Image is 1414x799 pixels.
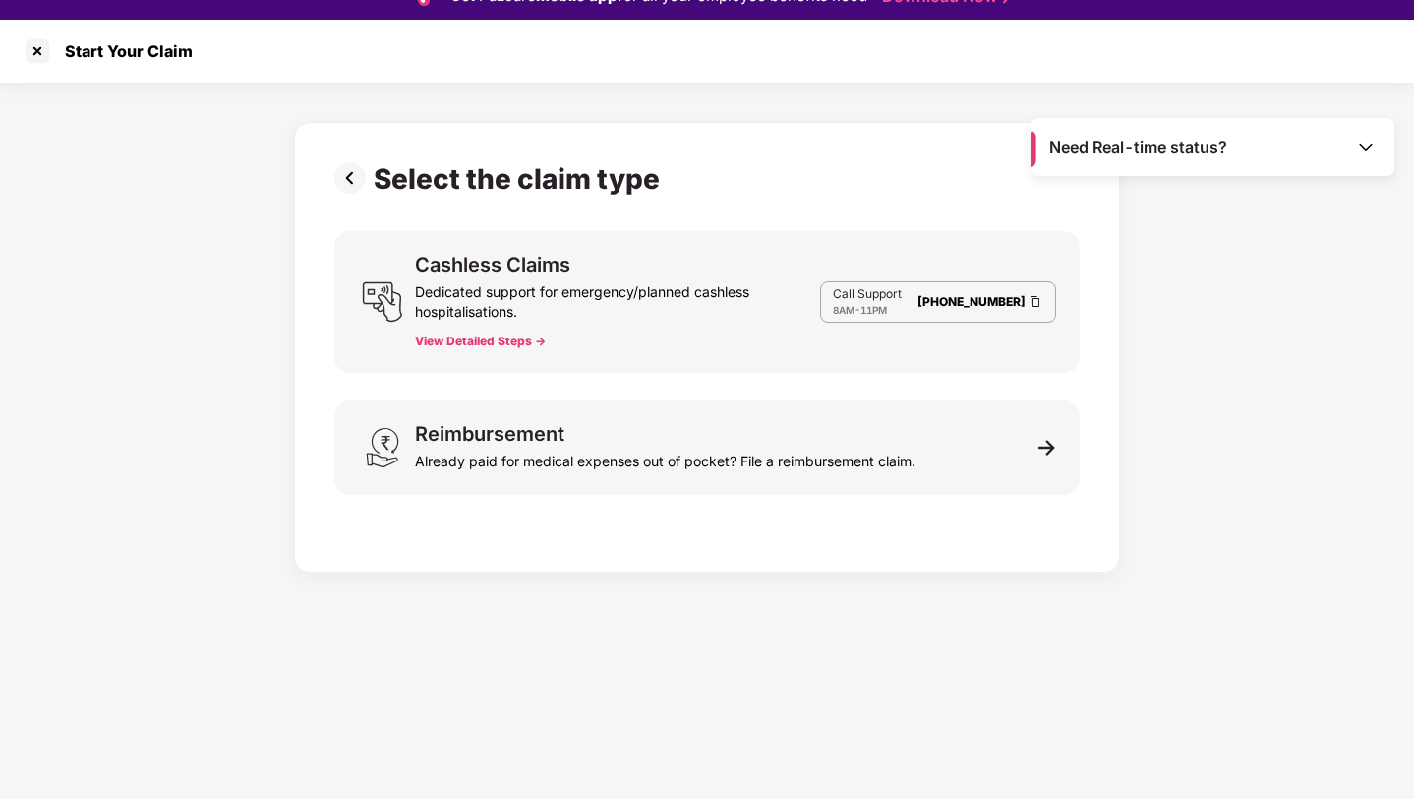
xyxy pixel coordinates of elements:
[860,304,887,316] span: 11PM
[334,162,374,194] img: svg+xml;base64,PHN2ZyBpZD0iUHJldi0zMngzMiIgeG1sbnM9Imh0dHA6Ly93d3cudzMub3JnLzIwMDAvc3ZnIiB3aWR0aD...
[1038,439,1056,457] img: svg+xml;base64,PHN2ZyB3aWR0aD0iMTEiIGhlaWdodD0iMTEiIHZpZXdCb3g9IjAgMCAxMSAxMSIgZmlsbD0ibm9uZSIgeG...
[1356,137,1376,156] img: Toggle Icon
[362,427,403,468] img: svg+xml;base64,PHN2ZyB3aWR0aD0iMjQiIGhlaWdodD0iMzEiIHZpZXdCb3g9IjAgMCAyNCAzMSIgZmlsbD0ibm9uZSIgeG...
[917,294,1026,309] a: [PHONE_NUMBER]
[362,281,403,323] img: svg+xml;base64,PHN2ZyB3aWR0aD0iMjQiIGhlaWdodD0iMjUiIHZpZXdCb3g9IjAgMCAyNCAyNSIgZmlsbD0ibm9uZSIgeG...
[833,302,902,318] div: -
[833,286,902,302] p: Call Support
[415,275,820,322] div: Dedicated support for emergency/planned cashless hospitalisations.
[1049,137,1227,157] span: Need Real-time status?
[415,444,915,471] div: Already paid for medical expenses out of pocket? File a reimbursement claim.
[833,304,854,316] span: 8AM
[415,424,564,444] div: Reimbursement
[415,255,570,275] div: Cashless Claims
[1028,293,1043,310] img: Clipboard Icon
[374,162,668,196] div: Select the claim type
[53,41,193,61] div: Start Your Claim
[415,334,546,349] button: View Detailed Steps ->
